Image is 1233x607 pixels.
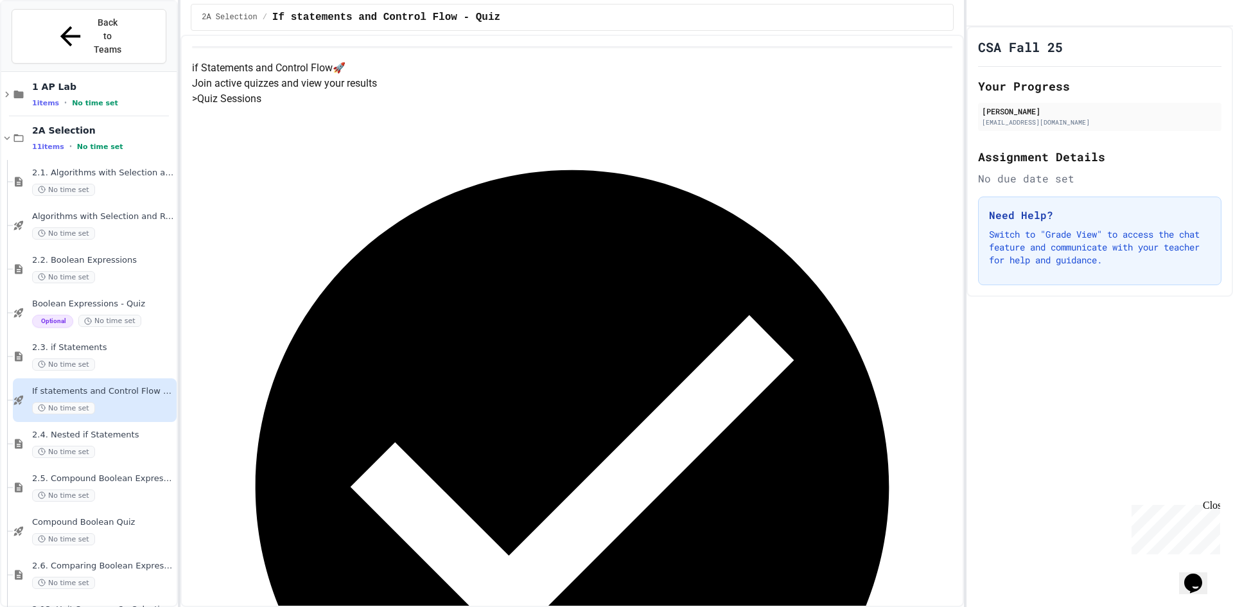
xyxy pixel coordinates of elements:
[32,315,73,328] span: Optional
[192,60,952,76] h4: if Statements and Control Flow 🚀
[32,81,174,92] span: 1 AP Lab
[32,517,174,528] span: Compound Boolean Quiz
[1126,500,1220,554] iframe: chat widget
[12,9,166,64] button: Back to Teams
[989,228,1211,267] p: Switch to "Grade View" to access the chat feature and communicate with your teacher for help and ...
[32,489,95,502] span: No time set
[93,16,123,57] span: Back to Teams
[32,561,174,572] span: 2.6. Comparing Boolean Expressions ([PERSON_NAME] Laws)
[982,105,1218,117] div: [PERSON_NAME]
[32,430,174,441] span: 2.4. Nested if Statements
[32,184,95,196] span: No time set
[64,98,67,108] span: •
[32,227,95,240] span: No time set
[989,207,1211,223] h3: Need Help?
[32,577,95,589] span: No time set
[72,99,118,107] span: No time set
[32,125,174,136] span: 2A Selection
[32,299,174,310] span: Boolean Expressions - Quiz
[32,358,95,371] span: No time set
[32,255,174,266] span: 2.2. Boolean Expressions
[32,446,95,458] span: No time set
[32,99,59,107] span: 1 items
[978,77,1221,95] h2: Your Progress
[32,168,174,179] span: 2.1. Algorithms with Selection and Repetition
[192,76,952,91] p: Join active quizzes and view your results
[32,211,174,222] span: Algorithms with Selection and Repetition - Topic 2.1
[202,12,257,22] span: 2A Selection
[263,12,267,22] span: /
[192,91,952,107] h5: > Quiz Sessions
[982,118,1218,127] div: [EMAIL_ADDRESS][DOMAIN_NAME]
[77,143,123,151] span: No time set
[5,5,89,82] div: Chat with us now!Close
[32,402,95,414] span: No time set
[32,473,174,484] span: 2.5. Compound Boolean Expressions
[272,10,500,25] span: If statements and Control Flow - Quiz
[32,271,95,283] span: No time set
[32,143,64,151] span: 11 items
[1179,556,1220,594] iframe: chat widget
[78,315,141,327] span: No time set
[32,533,95,545] span: No time set
[32,342,174,353] span: 2.3. if Statements
[978,38,1063,56] h1: CSA Fall 25
[978,148,1221,166] h2: Assignment Details
[69,141,72,152] span: •
[32,386,174,397] span: If statements and Control Flow - Quiz
[978,171,1221,186] div: No due date set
